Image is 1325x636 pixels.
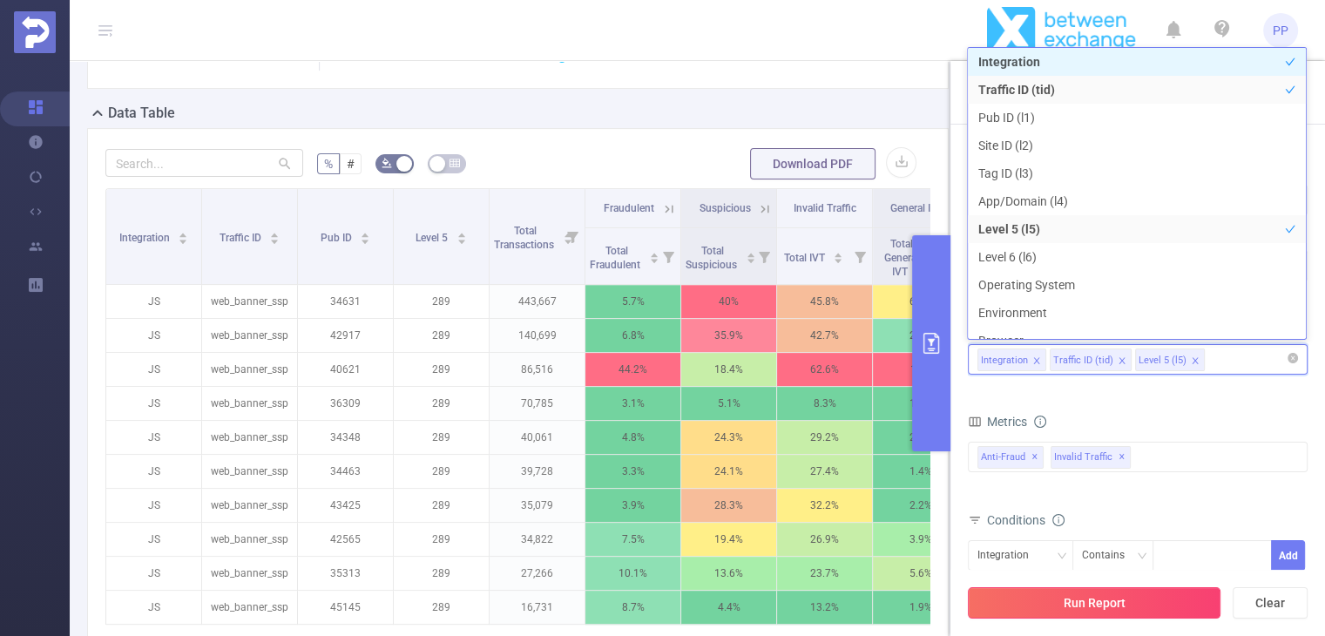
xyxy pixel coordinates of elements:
i: icon: caret-up [270,230,280,235]
p: JS [106,455,201,488]
p: 16,731 [490,591,585,624]
span: ✕ [1031,447,1038,468]
div: Sort [360,230,370,240]
p: 42565 [298,523,393,556]
li: Integration [977,348,1046,371]
div: Level 5 (l5) [1139,349,1186,372]
p: 13% [873,353,968,386]
button: Clear [1233,587,1308,619]
span: Invalid Traffic [794,202,856,214]
p: 289 [394,489,489,522]
p: JS [106,353,201,386]
p: 29.2% [777,421,872,454]
i: icon: check [1285,280,1295,290]
p: 4.4% [681,591,776,624]
i: icon: caret-down [649,256,659,261]
div: Contains [1082,541,1137,570]
p: JS [106,285,201,318]
li: App/Domain (l4) [968,187,1306,215]
p: 44.2% [585,353,680,386]
p: 70,785 [490,387,585,420]
p: 6.8% [585,319,680,352]
span: # [347,157,355,171]
p: 24.1% [681,455,776,488]
i: icon: check [1285,252,1295,262]
span: Anti-Fraud [977,446,1044,469]
p: 18.4% [681,353,776,386]
p: 5.1% [681,387,776,420]
span: PP [1273,13,1288,48]
li: Browser [968,327,1306,355]
i: icon: check [1285,140,1295,151]
i: icon: caret-up [361,230,370,235]
i: icon: check [1285,85,1295,95]
p: 40,061 [490,421,585,454]
p: 6.5% [873,285,968,318]
span: Integration [119,232,172,244]
li: Integration [968,48,1306,76]
p: 19.4% [681,523,776,556]
div: Integration [977,541,1041,570]
p: 289 [394,319,489,352]
p: 62.6% [777,353,872,386]
div: Sort [649,250,659,260]
p: JS [106,523,201,556]
i: icon: check [1285,196,1295,206]
input: Search... [105,149,303,177]
p: 3.3% [585,455,680,488]
p: 35313 [298,557,393,590]
i: icon: caret-up [649,250,659,255]
div: Sort [269,230,280,240]
div: Sort [746,250,756,260]
i: icon: caret-up [834,250,843,255]
i: icon: caret-down [179,237,188,242]
li: Level 6 (l6) [968,243,1306,271]
p: 2.9% [873,319,968,352]
div: Traffic ID (tid) [1053,349,1113,372]
i: icon: down [1137,551,1147,563]
i: Filter menu [752,228,776,284]
p: 13.6% [681,557,776,590]
i: icon: caret-down [746,256,755,261]
p: 34,822 [490,523,585,556]
i: icon: caret-up [456,230,466,235]
h2: Data Table [108,103,175,124]
img: Protected Media [14,11,56,53]
p: 39,728 [490,455,585,488]
li: Pub ID (l1) [968,104,1306,132]
p: web_banner_ssp [202,387,297,420]
li: Level 5 (l5) [1135,348,1205,371]
p: web_banner_ssp [202,319,297,352]
p: JS [106,489,201,522]
i: icon: info-circle [1052,514,1065,526]
span: Total Transactions [494,225,557,251]
i: icon: caret-up [746,250,755,255]
p: JS [106,387,201,420]
span: General IVT [890,202,943,214]
i: icon: caret-down [456,237,466,242]
p: 3.9% [585,489,680,522]
p: 43425 [298,489,393,522]
i: icon: close [1118,356,1126,367]
p: 2.2% [873,489,968,522]
p: 1.9% [873,387,968,420]
p: 23.7% [777,557,872,590]
i: icon: caret-down [361,237,370,242]
p: 40% [681,285,776,318]
li: Traffic ID (tid) [968,76,1306,104]
i: icon: close [1032,356,1041,367]
p: 7.5% [585,523,680,556]
i: icon: close-circle [1288,353,1298,363]
p: JS [106,557,201,590]
i: icon: caret-down [270,237,280,242]
span: Total IVT [784,252,828,264]
p: 5.7% [585,285,680,318]
p: 34463 [298,455,393,488]
span: Fraudulent [604,202,654,214]
button: Add [1271,540,1305,571]
p: 443,667 [490,285,585,318]
p: JS [106,319,201,352]
p: 13.2% [777,591,872,624]
p: 27,266 [490,557,585,590]
i: icon: check [1285,308,1295,318]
